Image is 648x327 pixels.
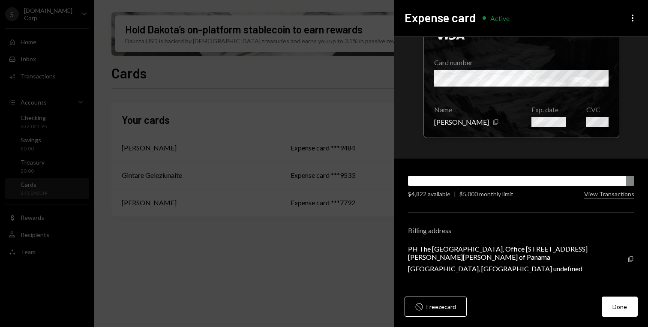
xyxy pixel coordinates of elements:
[490,14,510,22] div: Active
[426,302,456,311] div: Freeze card
[454,189,456,198] div: |
[408,264,627,273] div: [GEOGRAPHIC_DATA], [GEOGRAPHIC_DATA] undefined
[408,245,627,261] div: PH The [GEOGRAPHIC_DATA], Office [STREET_ADDRESS][PERSON_NAME][PERSON_NAME] of Panama
[584,190,634,198] button: View Transactions
[408,226,634,234] div: Billing address
[602,297,638,317] button: Done
[408,189,450,198] div: $4,822 available
[405,297,467,317] button: Freezecard
[405,9,476,26] h2: Expense card
[459,189,513,198] div: $5,000 monthly limit
[423,19,619,138] div: Click to hide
